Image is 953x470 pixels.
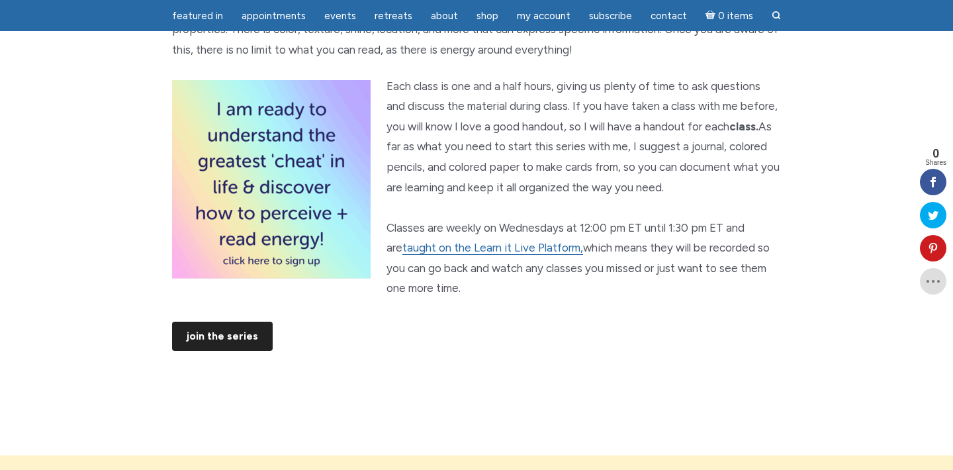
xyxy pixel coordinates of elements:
[581,3,640,29] a: Subscribe
[469,3,506,29] a: Shop
[643,3,695,29] a: Contact
[651,10,687,22] span: Contact
[423,3,466,29] a: About
[431,10,458,22] span: About
[517,10,570,22] span: My Account
[402,241,583,255] a: taught on the Learn it Live Platform,
[316,3,364,29] a: Events
[172,322,273,351] a: JOIN THE SERIES
[386,79,780,194] span: Each class is one and a half hours, giving us plenty of time to ask questions and discuss the mat...
[324,10,356,22] span: Events
[234,3,314,29] a: Appointments
[705,10,718,22] i: Cart
[367,3,420,29] a: Retreats
[729,120,758,133] strong: class.
[589,10,632,22] span: Subscribe
[698,2,761,29] a: Cart0 items
[925,148,946,160] span: 0
[476,10,498,22] span: Shop
[386,221,770,295] span: Classes are weekly on Wednesdays at 12:00 pm ET until 1:30 pm ET and are which means they will be...
[172,10,223,22] span: featured in
[718,11,753,21] span: 0 items
[242,10,306,22] span: Appointments
[509,3,578,29] a: My Account
[925,160,946,166] span: Shares
[164,3,231,29] a: featured in
[375,10,412,22] span: Retreats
